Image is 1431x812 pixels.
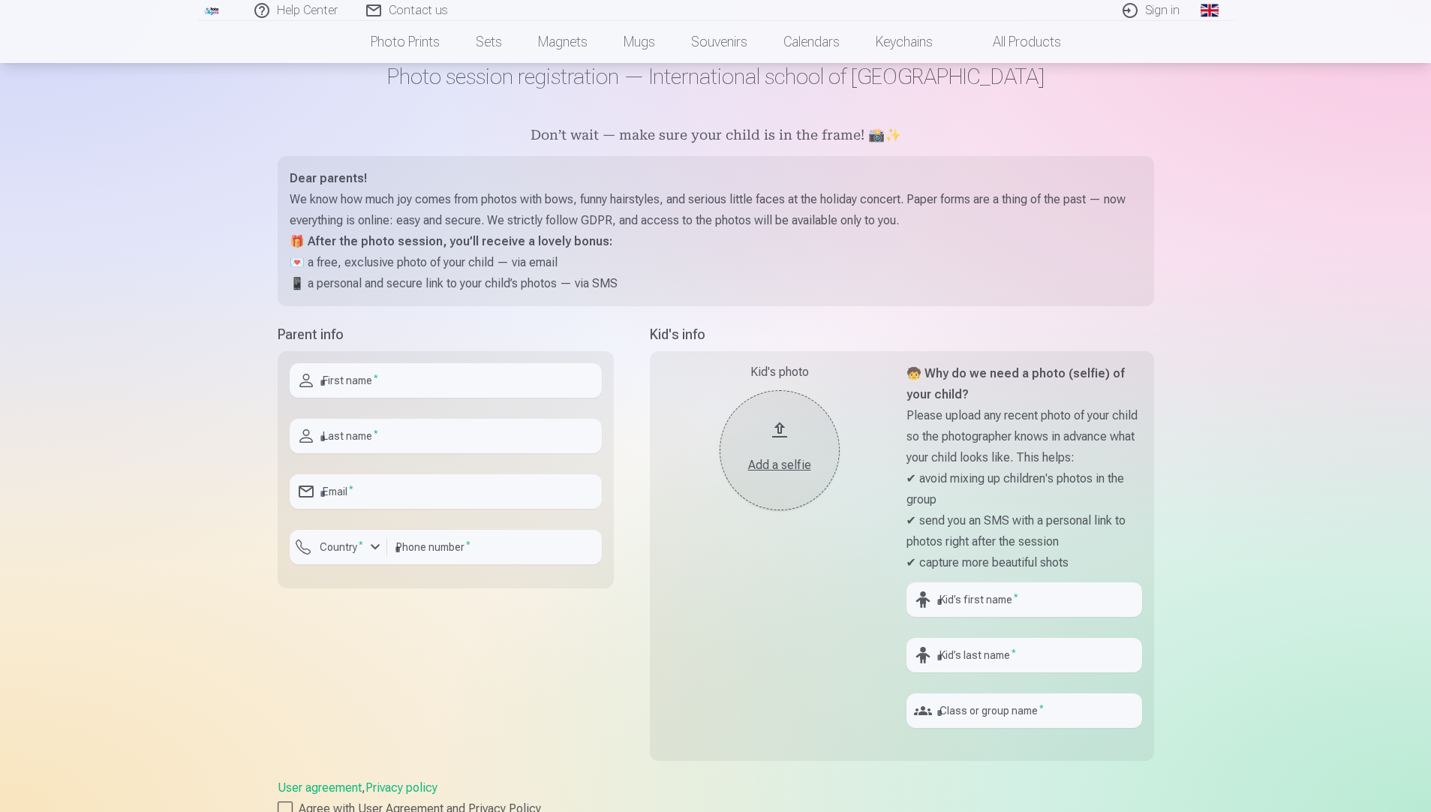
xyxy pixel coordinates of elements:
[290,252,1142,273] p: 💌 a free, exclusive photo of your child — via email
[290,273,1142,294] p: 📱 a personal and secure link to your child’s photos — via SMS
[951,21,1079,63] a: All products
[662,363,897,381] div: Kid's photo
[735,456,825,474] div: Add a selfie
[720,390,840,510] button: Add a selfie
[606,21,673,63] a: Mugs
[278,324,614,345] h5: Parent info
[278,63,1154,90] h1: Photo session registration — International school of [GEOGRAPHIC_DATA]
[278,780,362,795] a: User agreement
[906,510,1142,552] p: ✔ send you an SMS with a personal link to photos right after the session
[458,21,520,63] a: Sets
[906,552,1142,573] p: ✔ capture more beautiful shots
[906,405,1142,468] p: Please upload any recent photo of your child so the photographer knows in advance what your child...
[365,780,437,795] a: Privacy policy
[290,189,1142,231] p: We know how much joy comes from photos with bows, funny hairstyles, and serious little faces at t...
[204,6,221,15] img: /fa1
[353,21,458,63] a: Photo prints
[906,468,1142,510] p: ✔ avoid mixing up children's photos in the group
[520,21,606,63] a: Magnets
[906,366,1125,401] strong: 🧒 Why do we need a photo (selfie) of your child?
[673,21,765,63] a: Souvenirs
[290,171,367,185] strong: Dear parents!
[650,324,1154,345] h5: Kid's info
[278,126,1154,147] h5: Don’t wait — make sure your child is in the frame! 📸✨
[858,21,951,63] a: Keychains
[765,21,858,63] a: Calendars
[314,540,369,555] label: Country
[290,234,612,248] strong: 🎁 After the photo session, you’ll receive a lovely bonus:
[290,530,387,564] button: Country*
